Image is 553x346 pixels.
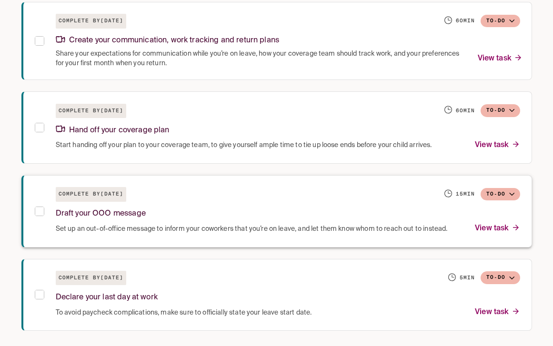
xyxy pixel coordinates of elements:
span: Start handing off your plan to your coverage team, to give yourself ample time to tie up loose en... [56,140,432,150]
p: View task [475,222,520,235]
h6: Complete by [DATE] [56,104,126,119]
h6: 60 min [456,17,475,25]
h6: Complete by [DATE] [56,271,126,286]
button: To-do [481,15,520,28]
span: Share your expectations for communication while you’re on leave, how your coverage team should tr... [56,49,466,68]
h6: 15 min [456,190,475,198]
p: View task [478,52,523,65]
h6: Complete by [DATE] [56,187,126,202]
p: Create your communication, work tracking and return plans [56,34,280,47]
p: Draft your OOO message [56,208,146,220]
p: Declare your last day at work [56,291,158,304]
button: To-do [481,271,520,284]
p: Hand off your coverage plan [56,124,170,137]
h6: 5 min [460,274,475,282]
p: View task [475,139,520,152]
h6: 60 min [456,107,475,115]
h6: Complete by [DATE] [56,14,126,29]
p: View task [475,306,520,319]
span: Set up an out-of-office message to inform your coworkers that you’re on leave, and let them know ... [56,224,448,234]
button: To-do [481,104,520,117]
button: To-do [481,188,520,201]
span: To avoid paycheck complications, make sure to officially state your leave start date. [56,308,312,317]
